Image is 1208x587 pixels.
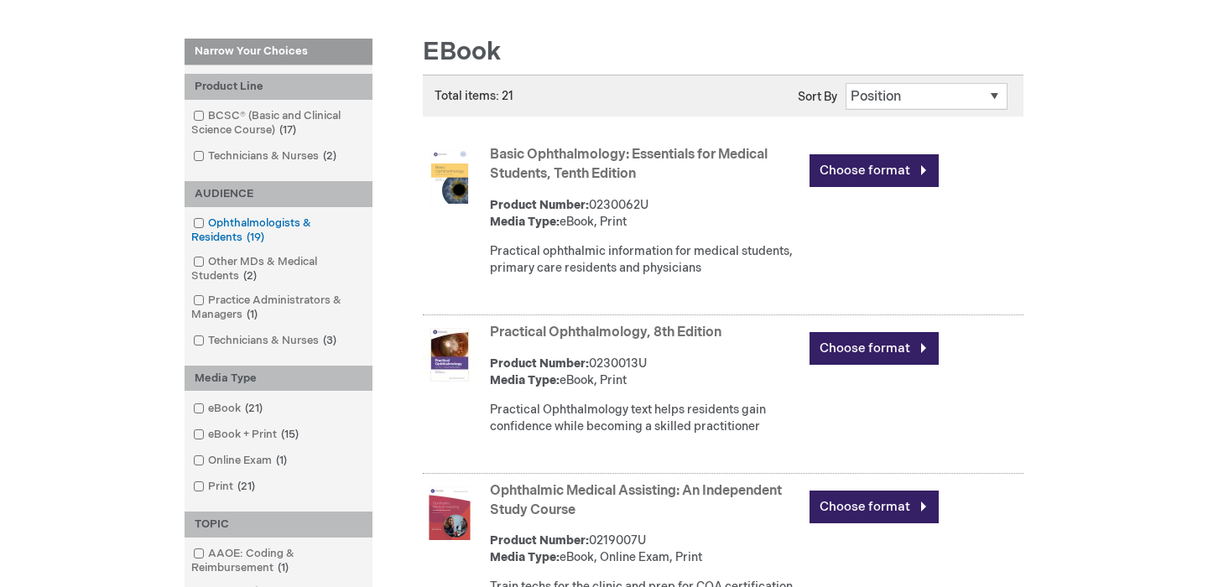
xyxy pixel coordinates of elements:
[490,215,560,229] strong: Media Type:
[490,373,560,387] strong: Media Type:
[319,149,341,163] span: 2
[277,428,303,441] span: 15
[189,546,368,576] a: AAOE: Coding & Reimbursement1
[810,332,939,365] a: Choose format
[189,333,343,349] a: Technicians & Nurses3
[185,512,372,538] div: TOPIC
[490,356,589,371] strong: Product Number:
[189,453,294,469] a: Online Exam1
[490,356,801,389] div: 0230013U eBook, Print
[189,401,269,417] a: eBook21
[185,181,372,207] div: AUDIENCE
[423,328,476,382] img: Practical Ophthalmology, 8th Edition
[490,483,782,518] a: Ophthalmic Medical Assisting: An Independent Study Course
[490,147,768,182] a: Basic Ophthalmology: Essentials for Medical Students, Tenth Edition
[241,402,267,415] span: 21
[242,231,268,244] span: 19
[239,269,261,283] span: 2
[189,148,343,164] a: Technicians & Nurses2
[490,198,589,212] strong: Product Number:
[490,532,801,566] div: 0219007U eBook, Online Exam, Print
[189,427,305,443] a: eBook + Print15
[810,491,939,523] a: Choose format
[185,39,372,65] strong: Narrow Your Choices
[189,216,368,246] a: Ophthalmologists & Residents19
[490,325,721,340] a: Practical Ophthalmology, 8th Edition
[423,486,476,540] img: Ophthalmic Medical Assisting: An Independent Study Course
[185,366,372,392] div: Media Type
[490,533,589,548] strong: Product Number:
[233,480,259,493] span: 21
[810,154,939,187] a: Choose format
[490,402,801,435] div: Practical Ophthalmology text helps residents gain confidence while becoming a skilled practitioner
[490,197,801,231] div: 0230062U eBook, Print
[319,334,341,347] span: 3
[798,90,837,104] label: Sort By
[189,479,262,495] a: Print21
[185,74,372,100] div: Product Line
[242,308,262,321] span: 1
[490,243,801,277] div: Practical ophthalmic information for medical students, primary care residents and physicians
[435,89,513,103] span: Total items: 21
[275,123,300,137] span: 17
[189,293,368,323] a: Practice Administrators & Managers1
[189,108,368,138] a: BCSC® (Basic and Clinical Science Course)17
[272,454,291,467] span: 1
[490,550,560,564] strong: Media Type:
[189,254,368,284] a: Other MDs & Medical Students2
[423,37,501,67] span: eBook
[273,561,293,574] span: 1
[423,150,476,204] img: Basic Ophthalmology: Essentials for Medical Students, Tenth Edition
